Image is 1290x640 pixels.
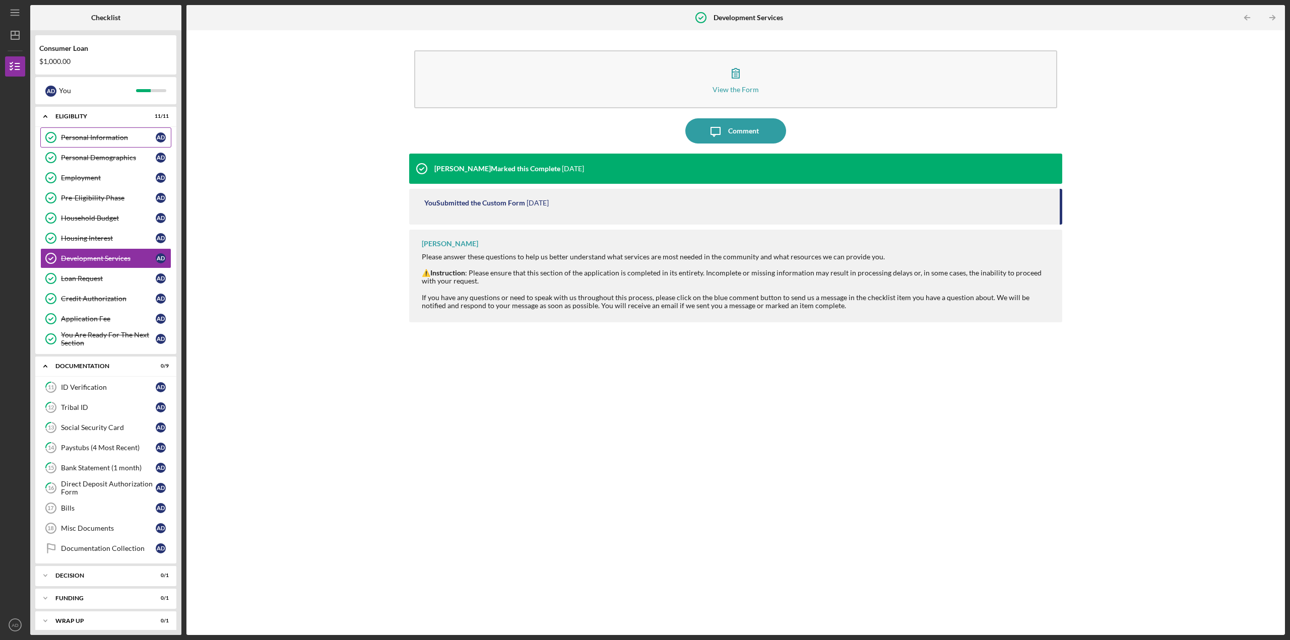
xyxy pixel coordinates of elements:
[156,213,166,223] div: A D
[61,274,156,282] div: Loan Request
[156,173,166,183] div: A D
[48,404,54,411] tspan: 12
[61,504,156,512] div: Bills
[61,423,156,432] div: Social Security Card
[40,268,171,289] a: Loan RequestAD
[156,543,166,553] div: A D
[422,269,1052,285] div: ⚠️ : Please ensure that this section of the application is completed in its entirety. Incomplete ...
[40,397,171,417] a: 12Tribal IDAD
[156,314,166,324] div: A D
[156,523,166,533] div: A D
[156,443,166,453] div: A D
[55,595,144,601] div: Funding
[40,188,171,208] a: Pre-Eligibility PhaseAD
[39,57,172,65] div: $1,000.00
[55,113,144,119] div: Eligiblity
[61,254,156,262] div: Development Services
[156,483,166,493] div: A D
[685,118,786,144] button: Comment
[40,148,171,168] a: Personal DemographicsAD
[61,174,156,182] div: Employment
[156,463,166,473] div: A D
[55,573,144,579] div: Decision
[156,402,166,412] div: A D
[61,295,156,303] div: Credit Authorization
[713,86,759,93] div: View the Form
[59,82,136,99] div: You
[48,384,54,391] tspan: 11
[61,331,156,347] div: You Are Ready For The Next Section
[12,622,18,628] text: AD
[40,538,171,558] a: Documentation CollectionAD
[422,240,478,248] div: [PERSON_NAME]
[61,444,156,452] div: Paystubs (4 Most Recent)
[40,168,171,188] a: EmploymentAD
[40,329,171,349] a: You Are Ready For The Next SectionAD
[40,377,171,397] a: 11ID VerificationAD
[40,498,171,518] a: 17BillsAD
[55,618,144,624] div: Wrap up
[40,127,171,148] a: Personal InformationAD
[40,289,171,309] a: Credit AuthorizationAD
[156,132,166,143] div: A D
[40,228,171,248] a: Housing InterestAD
[40,248,171,268] a: Development ServicesAD
[151,113,169,119] div: 11 / 11
[434,165,560,173] div: [PERSON_NAME] Marked this Complete
[61,524,156,532] div: Misc Documents
[156,153,166,163] div: A D
[156,253,166,263] div: A D
[156,294,166,304] div: A D
[48,445,54,451] tspan: 14
[527,199,549,207] time: 2025-09-19 16:49
[61,403,156,411] div: Tribal ID
[5,615,25,635] button: AD
[40,208,171,228] a: Household BudgetAD
[48,465,54,471] tspan: 15
[61,315,156,323] div: Application Fee
[48,485,54,491] tspan: 16
[156,273,166,283] div: A D
[40,417,171,438] a: 13Social Security CardAD
[61,194,156,202] div: Pre-Eligibility Phase
[61,544,156,552] div: Documentation Collection
[156,233,166,243] div: A D
[61,464,156,472] div: Bank Statement (1 month)
[40,478,171,498] a: 16Direct Deposit Authorization FormAD
[151,618,169,624] div: 0 / 1
[151,363,169,369] div: 0 / 9
[61,383,156,391] div: ID Verification
[47,525,53,531] tspan: 18
[151,573,169,579] div: 0 / 1
[156,422,166,433] div: A D
[47,505,53,511] tspan: 17
[562,165,584,173] time: 2025-09-21 19:19
[61,234,156,242] div: Housing Interest
[55,363,144,369] div: Documentation
[48,424,54,431] tspan: 13
[422,294,1052,310] div: If you have any questions or need to speak with us throughout this process, please click on the b...
[156,193,166,203] div: A D
[156,382,166,392] div: A D
[728,118,759,144] div: Comment
[61,154,156,162] div: Personal Demographics
[414,50,1057,108] button: View the Form
[45,86,56,97] div: A D
[61,214,156,222] div: Household Budget
[156,334,166,344] div: A D
[40,518,171,538] a: 18Misc DocumentsAD
[151,595,169,601] div: 0 / 1
[40,458,171,478] a: 15Bank Statement (1 month)AD
[156,503,166,513] div: A D
[422,253,1052,261] div: Please answer these questions to help us better understand what services are most needed in the c...
[39,44,172,52] div: Consumer Loan
[40,438,171,458] a: 14Paystubs (4 Most Recent)AD
[91,14,120,22] b: Checklist
[424,199,525,207] div: You Submitted the Custom Form
[714,14,783,22] b: Development Services
[40,309,171,329] a: Application FeeAD
[61,133,156,141] div: Personal Information
[430,268,465,277] strong: Instruction
[61,480,156,496] div: Direct Deposit Authorization Form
